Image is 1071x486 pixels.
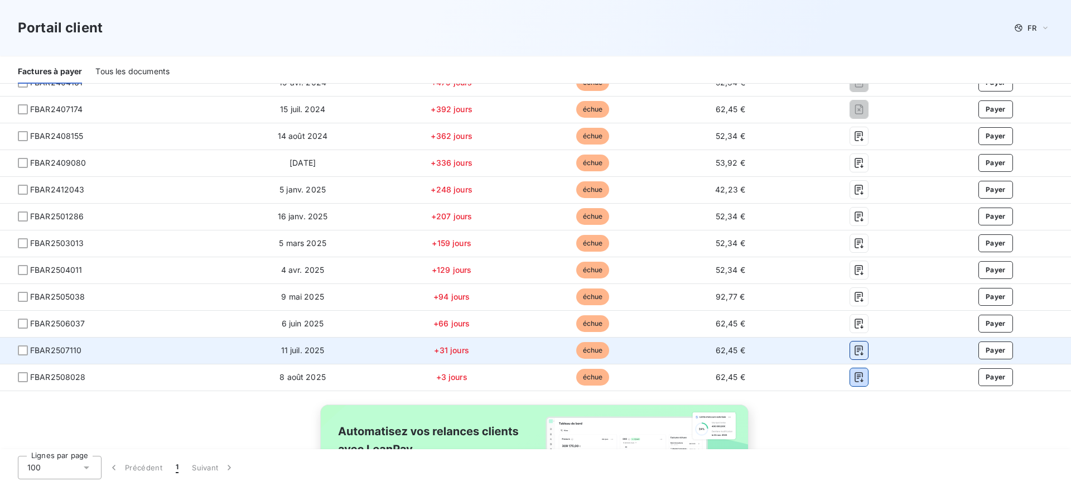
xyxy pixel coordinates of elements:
span: 52,34 € [716,238,745,248]
span: échue [576,208,610,225]
span: 6 juin 2025 [282,319,324,328]
span: FR [1027,23,1036,32]
span: échue [576,155,610,171]
span: +207 jours [431,211,472,221]
span: +94 jours [433,292,470,301]
span: 8 août 2025 [279,372,326,382]
button: Payer [978,368,1013,386]
span: échue [576,288,610,305]
span: 14 août 2024 [278,131,328,141]
button: Payer [978,208,1013,225]
button: Payer [978,234,1013,252]
button: Payer [978,154,1013,172]
span: 9 mai 2025 [281,292,324,301]
span: 5 janv. 2025 [279,185,326,194]
button: Payer [978,261,1013,279]
span: 16 janv. 2025 [278,211,328,221]
span: 53,92 € [716,158,745,167]
span: FBAR2409080 [30,157,86,169]
button: Payer [978,100,1013,118]
span: 5 mars 2025 [279,238,326,248]
span: échue [576,101,610,118]
span: FBAR2503013 [30,238,84,249]
span: échue [576,342,610,359]
span: +159 jours [432,238,471,248]
span: +336 jours [431,158,472,167]
button: 1 [169,456,185,479]
div: Tous les documents [95,60,170,84]
button: Payer [978,288,1013,306]
span: échue [576,181,610,198]
button: Payer [978,315,1013,333]
span: échue [576,235,610,252]
span: FBAR2501286 [30,211,84,222]
span: FBAR2407174 [30,104,83,115]
span: 52,34 € [716,131,745,141]
span: 62,45 € [716,372,745,382]
span: 62,45 € [716,345,745,355]
h3: Portail client [18,18,103,38]
span: 42,23 € [715,185,745,194]
button: Payer [978,127,1013,145]
span: échue [576,369,610,386]
span: FBAR2408155 [30,131,84,142]
span: FBAR2412043 [30,184,85,195]
span: 15 juil. 2024 [280,104,325,114]
span: échue [576,315,610,332]
span: FBAR2505038 [30,291,85,302]
span: 1 [176,462,178,473]
span: FBAR2508028 [30,372,86,383]
span: FBAR2504011 [30,264,83,276]
span: échue [576,262,610,278]
span: +66 jours [433,319,470,328]
span: 52,34 € [716,211,745,221]
span: 11 juil. 2025 [281,345,325,355]
span: 62,45 € [716,104,745,114]
span: +248 jours [431,185,472,194]
span: FBAR2506037 [30,318,85,329]
button: Suivant [185,456,242,479]
button: Payer [978,181,1013,199]
div: Factures à payer [18,60,82,84]
span: +362 jours [431,131,472,141]
button: Payer [978,341,1013,359]
button: Précédent [102,456,169,479]
span: 100 [27,462,41,473]
span: 52,34 € [716,265,745,275]
span: 92,77 € [716,292,745,301]
span: 4 avr. 2025 [281,265,325,275]
span: +392 jours [431,104,472,114]
span: [DATE] [290,158,316,167]
span: 62,45 € [716,319,745,328]
span: +3 jours [436,372,467,382]
span: échue [576,128,610,145]
span: +129 jours [432,265,472,275]
span: FBAR2507110 [30,345,82,356]
span: +31 jours [434,345,469,355]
